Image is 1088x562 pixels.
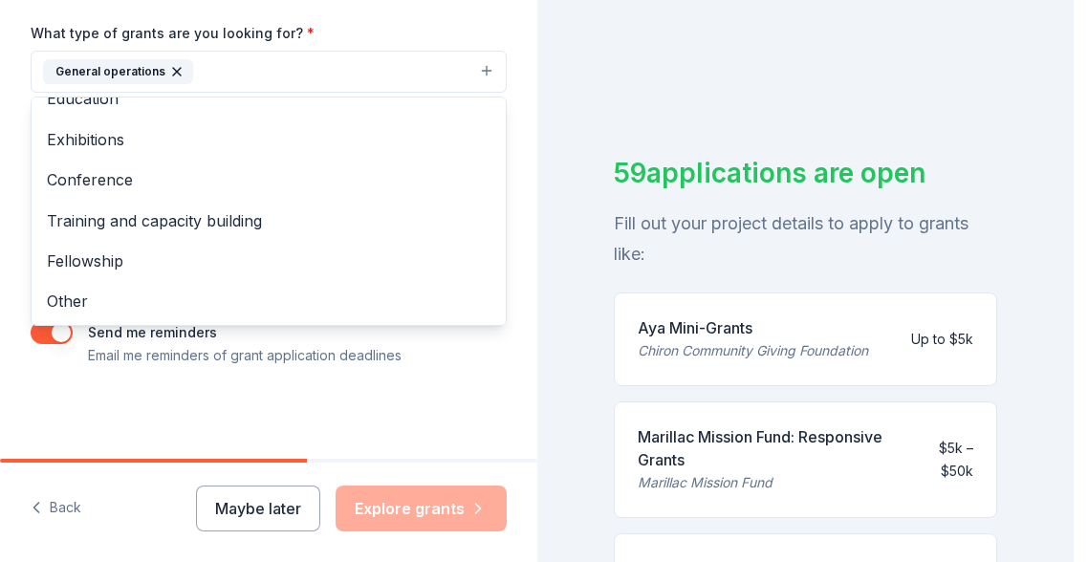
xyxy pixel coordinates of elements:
div: General operations [31,97,507,326]
span: Other [47,289,490,313]
span: Training and capacity building [47,208,490,233]
span: Conference [47,167,490,192]
span: Education [47,86,490,111]
div: General operations [43,59,193,84]
span: Fellowship [47,249,490,273]
button: General operations [31,51,507,93]
span: Exhibitions [47,127,490,152]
